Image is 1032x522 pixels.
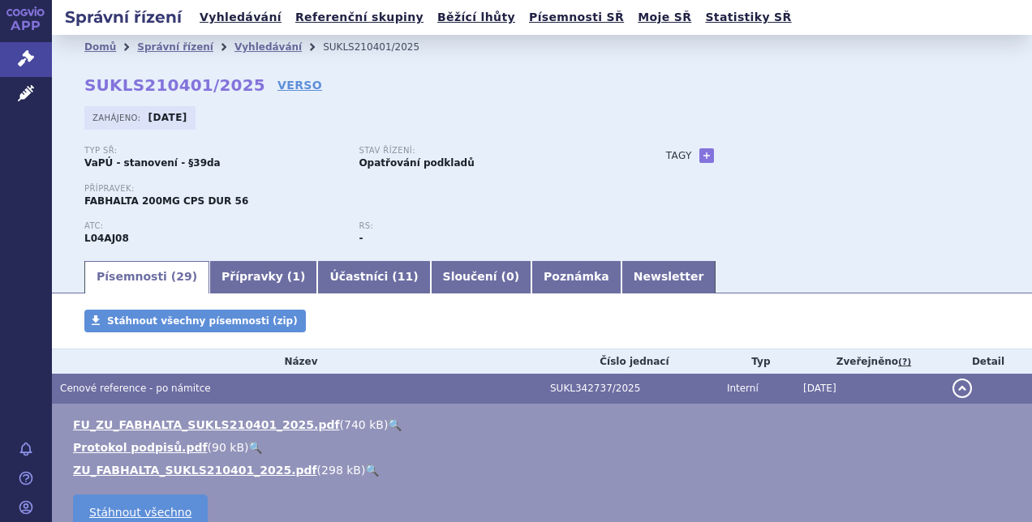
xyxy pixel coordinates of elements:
[666,146,692,165] h3: Tagy
[398,270,413,283] span: 11
[542,349,719,374] th: Číslo jednací
[506,270,514,283] span: 0
[248,441,262,454] a: 🔍
[84,184,634,194] p: Přípravek:
[388,418,402,431] a: 🔍
[344,418,384,431] span: 740 kB
[277,77,322,93] a: VERSO
[359,233,363,244] strong: -
[952,379,972,398] button: detail
[73,462,1016,478] li: ( )
[234,41,302,53] a: Vyhledávání
[524,6,629,28] a: Písemnosti SŘ
[323,35,441,59] li: SUKLS210401/2025
[195,6,286,28] a: Vyhledávání
[73,464,317,477] a: ZU_FABHALTA_SUKLS210401_2025.pdf
[719,349,795,374] th: Typ
[699,148,714,163] a: +
[84,41,116,53] a: Domů
[542,374,719,404] td: SUKL342737/2025
[359,157,474,169] strong: Opatřování podkladů
[52,349,542,374] th: Název
[73,441,208,454] a: Protokol podpisů.pdf
[700,6,796,28] a: Statistiky SŘ
[290,6,428,28] a: Referenční skupiny
[795,349,944,374] th: Zveřejněno
[898,357,911,368] abbr: (?)
[84,310,306,332] a: Stáhnout všechny písemnosti (zip)
[365,464,379,477] a: 🔍
[176,270,191,283] span: 29
[621,261,716,293] a: Newsletter
[633,6,696,28] a: Moje SŘ
[431,261,531,293] a: Sloučení (0)
[148,112,187,123] strong: [DATE]
[84,146,342,156] p: Typ SŘ:
[73,417,1016,433] li: ( )
[212,441,244,454] span: 90 kB
[359,221,617,231] p: RS:
[84,221,342,231] p: ATC:
[84,261,209,293] a: Písemnosti (29)
[727,383,759,394] span: Interní
[432,6,520,28] a: Běžící lhůty
[795,374,944,404] td: [DATE]
[531,261,621,293] a: Poznámka
[107,315,298,327] span: Stáhnout všechny písemnosti (zip)
[359,146,617,156] p: Stav řízení:
[944,349,1032,374] th: Detail
[209,261,317,293] a: Přípravky (1)
[321,464,361,477] span: 298 kB
[52,6,195,28] h2: Správní řízení
[84,75,265,95] strong: SUKLS210401/2025
[317,261,430,293] a: Účastníci (11)
[60,383,211,394] span: Cenové reference - po námitce
[292,270,300,283] span: 1
[92,111,144,124] span: Zahájeno:
[84,195,248,207] span: FABHALTA 200MG CPS DUR 56
[73,418,340,431] a: FU_ZU_FABHALTA_SUKLS210401_2025.pdf
[84,233,129,244] strong: IPTAKOPAN
[73,439,1016,456] li: ( )
[137,41,213,53] a: Správní řízení
[84,157,221,169] strong: VaPÚ - stanovení - §39da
